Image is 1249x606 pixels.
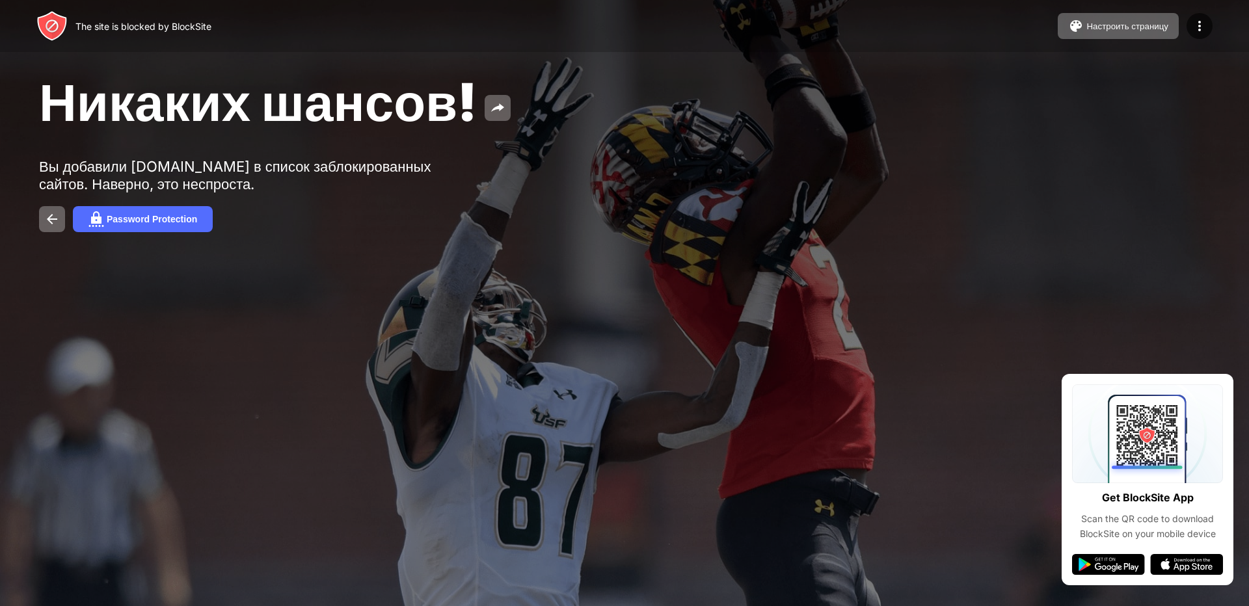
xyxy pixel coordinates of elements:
div: Настроить страницу [1086,21,1168,31]
img: app-store.svg [1150,554,1223,575]
span: Никаких шансов! [39,70,477,133]
div: Get BlockSite App [1102,488,1194,507]
img: google-play.svg [1072,554,1145,575]
img: header-logo.svg [36,10,68,42]
img: qrcode.svg [1072,384,1223,483]
img: pallet.svg [1068,18,1084,34]
div: Password Protection [107,214,197,224]
img: share.svg [490,100,505,116]
div: Вы добавили [DOMAIN_NAME] в список заблокированных сайтов. Наверно, это неспроста. [39,158,441,193]
img: password.svg [88,211,104,227]
div: The site is blocked by BlockSite [75,21,211,32]
div: Scan the QR code to download BlockSite on your mobile device [1072,512,1223,541]
button: Настроить страницу [1058,13,1179,39]
button: Password Protection [73,206,213,232]
img: menu-icon.svg [1192,18,1207,34]
img: back.svg [44,211,60,227]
